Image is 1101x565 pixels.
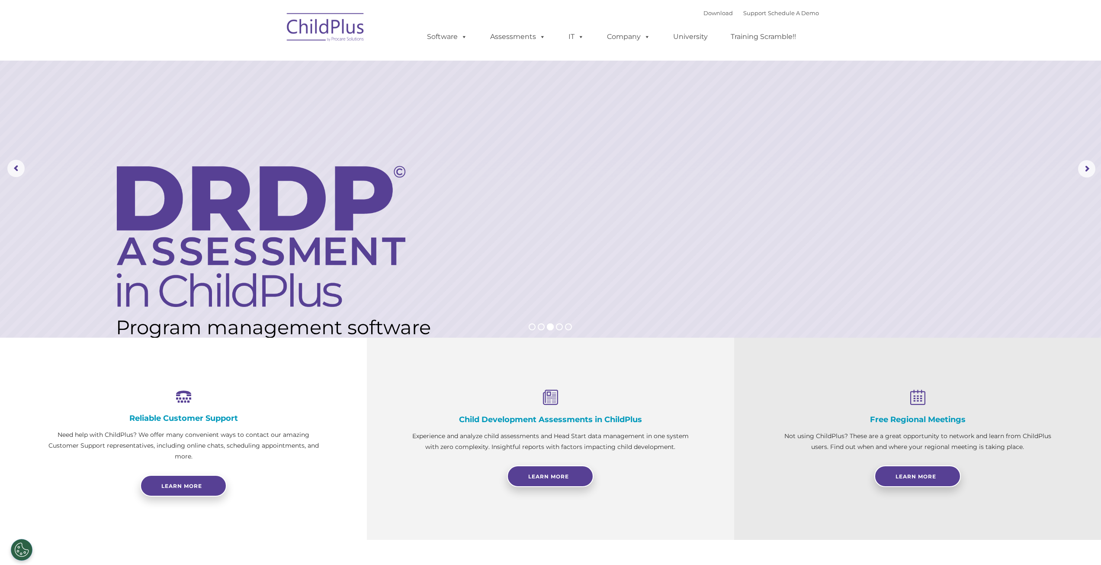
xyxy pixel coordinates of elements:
[410,431,690,452] p: Experience and analyze child assessments and Head Start data management in one system with zero c...
[743,10,766,16] a: Support
[120,57,147,64] span: Last name
[722,28,805,45] a: Training Scramble!!
[777,431,1058,452] p: Not using ChildPlus? These are a great opportunity to network and learn from ChildPlus users. Fin...
[418,28,476,45] a: Software
[874,465,961,487] a: Learn More
[768,10,819,16] a: Schedule A Demo
[43,413,324,423] h4: Reliable Customer Support
[11,539,32,561] button: Cookies Settings
[117,166,405,307] img: DRDP Assessment in ChildPlus
[703,10,733,16] a: Download
[507,465,594,487] a: Learn More
[161,483,202,489] span: Learn more
[528,473,569,480] span: Learn More
[140,475,227,497] a: Learn more
[116,316,469,404] rs-layer: Program management software combined with child development assessments in ONE POWERFUL system! T...
[777,415,1058,424] h4: Free Regional Meetings
[896,473,936,480] span: Learn More
[282,7,369,50] img: ChildPlus by Procare Solutions
[410,415,690,424] h4: Child Development Assessments in ChildPlus
[598,28,659,45] a: Company
[703,10,819,16] font: |
[43,429,324,462] p: Need help with ChildPlus? We offer many convenient ways to contact our amazing Customer Support r...
[120,93,157,99] span: Phone number
[481,28,554,45] a: Assessments
[664,28,716,45] a: University
[560,28,593,45] a: IT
